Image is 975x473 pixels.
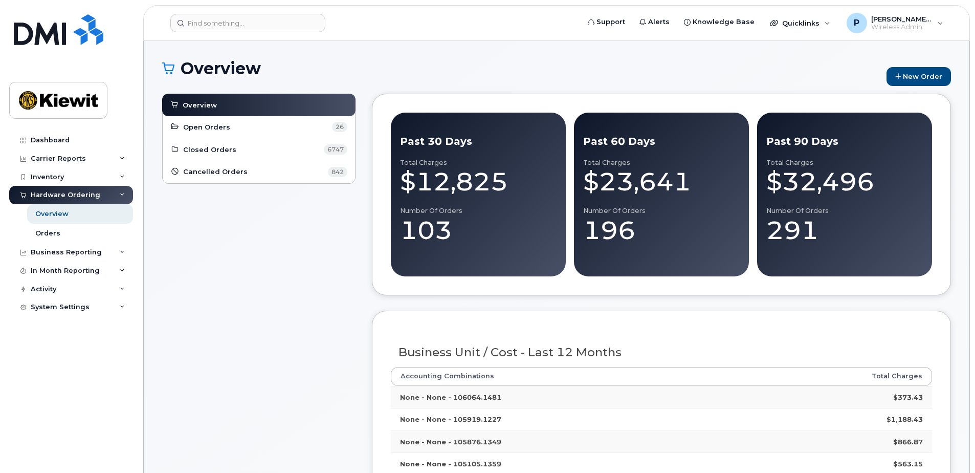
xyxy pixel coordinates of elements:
div: 196 [583,215,740,246]
span: Cancelled Orders [183,167,248,177]
th: Total Charges [738,367,932,385]
div: Total Charges [400,159,557,167]
a: New Order [887,67,951,86]
strong: None - None - 105105.1359 [400,460,501,468]
div: 103 [400,215,557,246]
div: Past 90 Days [766,134,923,149]
strong: $866.87 [893,438,923,446]
a: Open Orders 26 [170,121,347,133]
span: Closed Orders [183,145,236,155]
div: Number of Orders [583,207,740,215]
h1: Overview [162,59,881,77]
div: Past 30 Days [400,134,557,149]
div: $12,825 [400,166,557,197]
strong: $373.43 [893,393,923,401]
span: Open Orders [183,122,230,132]
div: $23,641 [583,166,740,197]
h3: Business Unit / Cost - Last 12 Months [398,346,925,359]
a: Cancelled Orders 842 [170,166,347,178]
strong: None - None - 106064.1481 [400,393,501,401]
span: 6747 [324,144,347,155]
div: Past 60 Days [583,134,740,149]
span: 842 [328,167,347,177]
div: 291 [766,215,923,246]
strong: None - None - 105919.1227 [400,415,501,423]
span: 26 [332,122,347,132]
strong: $1,188.43 [887,415,923,423]
strong: $563.15 [893,460,923,468]
div: Number of Orders [400,207,557,215]
strong: None - None - 105876.1349 [400,438,501,446]
th: Accounting Combinations [391,367,738,385]
div: Total Charges [583,159,740,167]
a: Closed Orders 6747 [170,143,347,156]
span: Overview [183,100,217,110]
div: Total Charges [766,159,923,167]
a: Overview [170,99,348,111]
div: Number of Orders [766,207,923,215]
div: $32,496 [766,166,923,197]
